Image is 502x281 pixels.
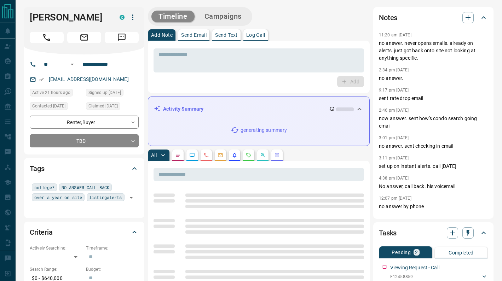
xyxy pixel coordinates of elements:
[379,176,409,181] p: 4:38 pm [DATE]
[379,12,397,23] h2: Notes
[30,163,44,174] h2: Tags
[181,33,207,37] p: Send Email
[379,9,488,26] div: Notes
[86,89,139,99] div: Sat Jan 09 2021
[30,224,139,241] div: Criteria
[379,224,488,241] div: Tasks
[88,103,118,110] span: Claimed [DATE]
[379,227,397,239] h2: Tasks
[392,250,411,255] p: Pending
[32,89,70,96] span: Active 21 hours ago
[30,102,82,112] div: Mon Oct 06 2025
[151,11,195,22] button: Timeline
[30,12,109,23] h1: [PERSON_NAME]
[215,33,238,37] p: Send Text
[30,160,139,177] div: Tags
[62,184,109,191] span: NO ANSWER CALL BACK
[379,40,488,62] p: no answer. never opens emails. already on alerts. just got back onto site not looking at anything...
[30,266,82,273] p: Search Range:
[30,245,82,251] p: Actively Searching:
[30,227,53,238] h2: Criteria
[379,163,488,170] p: set up on instant alerts. call [DATE]
[390,274,454,280] p: E12458859
[197,11,249,22] button: Campaigns
[68,60,76,69] button: Open
[89,194,122,201] span: listingalerts
[379,33,411,37] p: 11:20 am [DATE]
[379,203,488,210] p: no answer by phone
[126,193,136,203] button: Open
[88,89,121,96] span: Signed up [DATE]
[30,89,82,99] div: Mon Oct 13 2025
[105,32,139,43] span: Message
[379,115,488,130] p: now answer. sent how's condo search going emai
[30,134,139,147] div: TBD
[379,75,488,82] p: no answer.
[32,103,65,110] span: Contacted [DATE]
[30,32,64,43] span: Call
[379,156,409,160] p: 3:11 pm [DATE]
[151,33,173,37] p: Add Note
[246,152,252,158] svg: Requests
[86,102,139,112] div: Tue Feb 18 2025
[189,152,195,158] svg: Lead Browsing Activity
[232,152,237,158] svg: Listing Alerts
[379,142,488,150] p: no answer. sent checking in email
[49,76,129,82] a: [EMAIL_ADDRESS][DOMAIN_NAME]
[39,77,44,82] svg: Email Verified
[379,88,409,93] p: 9:17 pm [DATE]
[34,194,82,201] span: over a year on site
[449,250,474,255] p: Completed
[163,105,203,113] p: Activity Summary
[218,152,223,158] svg: Emails
[67,32,101,43] span: Email
[120,15,125,20] div: condos.ca
[151,153,157,158] p: All
[241,127,287,134] p: generating summary
[415,250,418,255] p: 2
[246,33,265,37] p: Log Call
[203,152,209,158] svg: Calls
[379,183,488,190] p: No answer, call back. his voicemail
[86,266,139,273] p: Budget:
[379,95,488,102] p: sent rate drop email
[390,264,439,271] p: Viewing Request - Call
[154,103,364,116] div: Activity Summary
[379,68,409,72] p: 2:34 pm [DATE]
[379,108,409,113] p: 2:46 pm [DATE]
[379,196,411,201] p: 12:07 pm [DATE]
[30,116,139,129] div: Renter , Buyer
[86,245,139,251] p: Timeframe:
[34,184,54,191] span: college*
[175,152,181,158] svg: Notes
[260,152,266,158] svg: Opportunities
[379,135,409,140] p: 3:01 pm [DATE]
[274,152,280,158] svg: Agent Actions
